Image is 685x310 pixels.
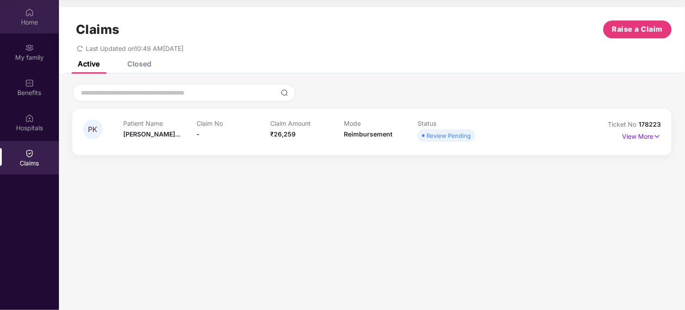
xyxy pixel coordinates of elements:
span: - [197,130,200,138]
span: 178223 [639,120,661,128]
span: ₹26,259 [270,130,296,138]
span: PK [88,126,98,133]
span: Last Updated on 10:49 AM[DATE] [86,45,184,52]
img: svg+xml;base64,PHN2ZyBpZD0iSG9tZSIgeG1sbnM9Imh0dHA6Ly93d3cudzMub3JnLzIwMDAvc3ZnIiB3aWR0aD0iMjAiIG... [25,8,34,17]
img: svg+xml;base64,PHN2ZyBpZD0iSG9zcGl0YWxzIiB4bWxucz0iaHR0cDovL3d3dy53My5vcmcvMjAwMC9zdmciIHdpZHRoPS... [25,114,34,123]
img: svg+xml;base64,PHN2ZyBpZD0iQmVuZWZpdHMiIHhtbG5zPSJodHRwOi8vd3d3LnczLm9yZy8yMDAwL3N2ZyIgd2lkdGg9Ij... [25,79,34,87]
p: View More [622,129,661,141]
button: Raise a Claim [603,21,672,38]
p: Claim Amount [270,120,344,127]
span: Ticket No [608,120,639,128]
span: [PERSON_NAME]... [123,130,180,138]
img: svg+xml;base64,PHN2ZyB3aWR0aD0iMjAiIGhlaWdodD0iMjAiIHZpZXdCb3g9IjAgMCAyMCAyMCIgZmlsbD0ibm9uZSIgeG... [25,43,34,52]
div: Review Pending [426,131,471,140]
h1: Claims [76,22,120,37]
div: Active [78,59,100,68]
img: svg+xml;base64,PHN2ZyBpZD0iQ2xhaW0iIHhtbG5zPSJodHRwOi8vd3d3LnczLm9yZy8yMDAwL3N2ZyIgd2lkdGg9IjIwIi... [25,149,34,158]
p: Status [418,120,491,127]
p: Mode [344,120,418,127]
p: Patient Name [123,120,197,127]
img: svg+xml;base64,PHN2ZyB4bWxucz0iaHR0cDovL3d3dy53My5vcmcvMjAwMC9zdmciIHdpZHRoPSIxNyIgaGVpZ2h0PSIxNy... [653,132,661,141]
span: Raise a Claim [612,24,663,35]
img: svg+xml;base64,PHN2ZyBpZD0iU2VhcmNoLTMyeDMyIiB4bWxucz0iaHR0cDovL3d3dy53My5vcmcvMjAwMC9zdmciIHdpZH... [281,89,288,96]
div: Closed [127,59,151,68]
p: Claim No [197,120,271,127]
span: Reimbursement [344,130,393,138]
span: redo [77,45,83,52]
